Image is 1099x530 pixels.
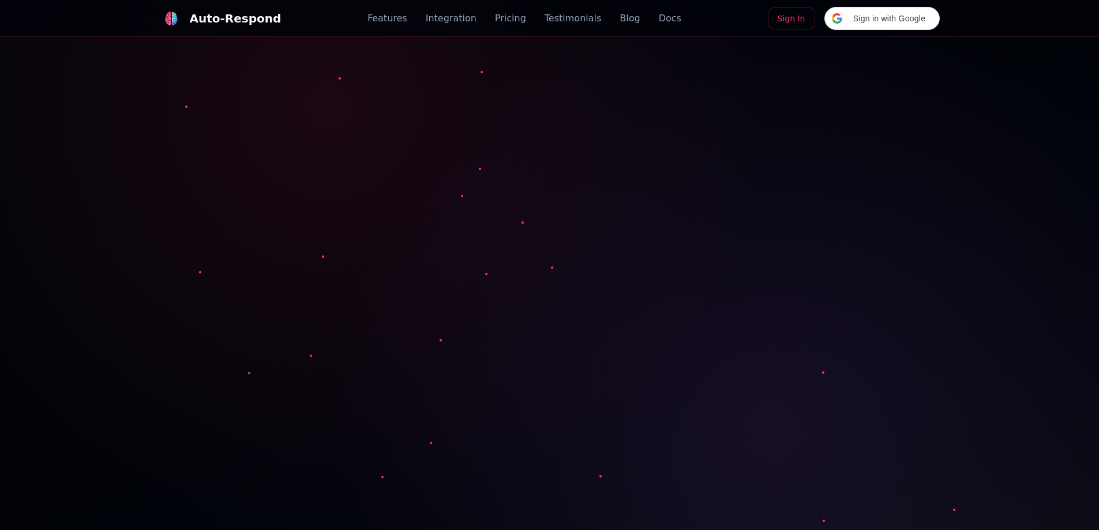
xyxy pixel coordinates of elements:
[659,12,681,25] a: Docs
[495,12,526,25] a: Pricing
[160,7,282,30] a: Auto-Respond
[190,10,282,27] div: Auto-Respond
[768,7,815,29] a: Sign In
[367,12,407,25] a: Features
[620,12,640,25] a: Blog
[819,29,946,54] iframe: Sign in with Google Button
[164,12,178,26] img: logo.svg
[847,13,932,25] span: Sign in with Google
[824,7,940,30] div: Sign in with Google
[545,12,602,25] a: Testimonials
[426,12,477,25] a: Integration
